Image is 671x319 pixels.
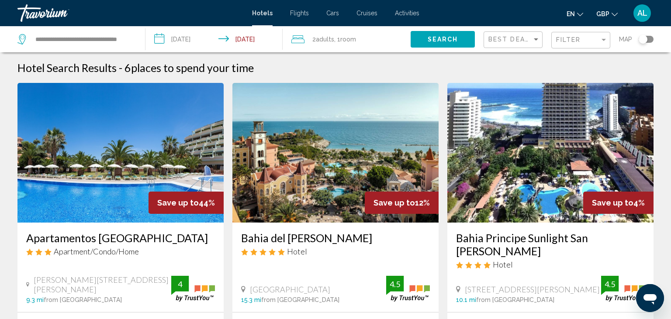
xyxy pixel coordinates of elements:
span: [GEOGRAPHIC_DATA] [250,285,330,294]
span: , 1 [334,33,356,45]
button: Travelers: 2 adults, 0 children [283,26,411,52]
span: Room [340,36,356,43]
div: 4 [171,279,189,289]
div: 5 star Hotel [241,247,430,256]
a: Cruises [356,10,377,17]
h2: 6 [125,61,254,74]
img: Hotel image [17,83,224,223]
span: Save up to [592,198,633,207]
img: trustyou-badge.svg [171,276,215,302]
span: from [GEOGRAPHIC_DATA] [44,296,122,303]
mat-select: Sort by [488,36,540,44]
span: 15.3 mi [241,296,261,303]
span: from [GEOGRAPHIC_DATA] [261,296,339,303]
button: Change currency [596,7,618,20]
a: Cars [326,10,339,17]
span: Filter [556,36,581,43]
div: 4.5 [601,279,619,289]
img: trustyou-badge.svg [601,276,645,302]
span: Map [619,33,632,45]
div: 4.5 [386,279,404,289]
div: 4 star Hotel [456,260,645,269]
span: [PERSON_NAME][STREET_ADDRESS][PERSON_NAME] [34,275,171,294]
span: Adults [316,36,334,43]
button: Check-in date: Oct 6, 2025 Check-out date: Oct 10, 2025 [145,26,282,52]
div: 44% [149,192,224,214]
span: GBP [596,10,609,17]
a: Bahia del [PERSON_NAME] [241,231,430,244]
span: AL [637,9,647,17]
iframe: Button to launch messaging window [636,284,664,312]
a: Bahia Principe Sunlight San [PERSON_NAME] [456,231,645,257]
span: from [GEOGRAPHIC_DATA] [476,296,554,303]
button: Search [411,31,475,47]
span: Search [428,36,458,43]
a: Flights [290,10,309,17]
img: Hotel image [447,83,654,223]
span: places to spend your time [131,61,254,74]
button: User Menu [631,4,654,22]
a: Apartamentos [GEOGRAPHIC_DATA] [26,231,215,244]
img: trustyou-badge.svg [386,276,430,302]
a: Travorium [17,4,243,22]
a: Hotels [252,10,273,17]
span: [STREET_ADDRESS][PERSON_NAME] [465,285,600,294]
a: Activities [395,10,419,17]
span: 9.3 mi [26,296,44,303]
h1: Hotel Search Results [17,61,117,74]
button: Filter [551,31,610,49]
span: Hotel [493,260,513,269]
span: 10.1 mi [456,296,476,303]
span: Save up to [157,198,199,207]
button: Toggle map [632,35,654,43]
span: en [567,10,575,17]
img: Hotel image [232,83,439,223]
span: 2 [312,33,334,45]
span: Apartment/Condo/Home [54,247,139,256]
button: Change language [567,7,583,20]
div: 12% [365,192,439,214]
div: 4% [583,192,654,214]
span: Best Deals [488,36,534,43]
span: Hotel [287,247,307,256]
span: - [119,61,122,74]
div: 3 star Apartment [26,247,215,256]
span: Save up to [374,198,415,207]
